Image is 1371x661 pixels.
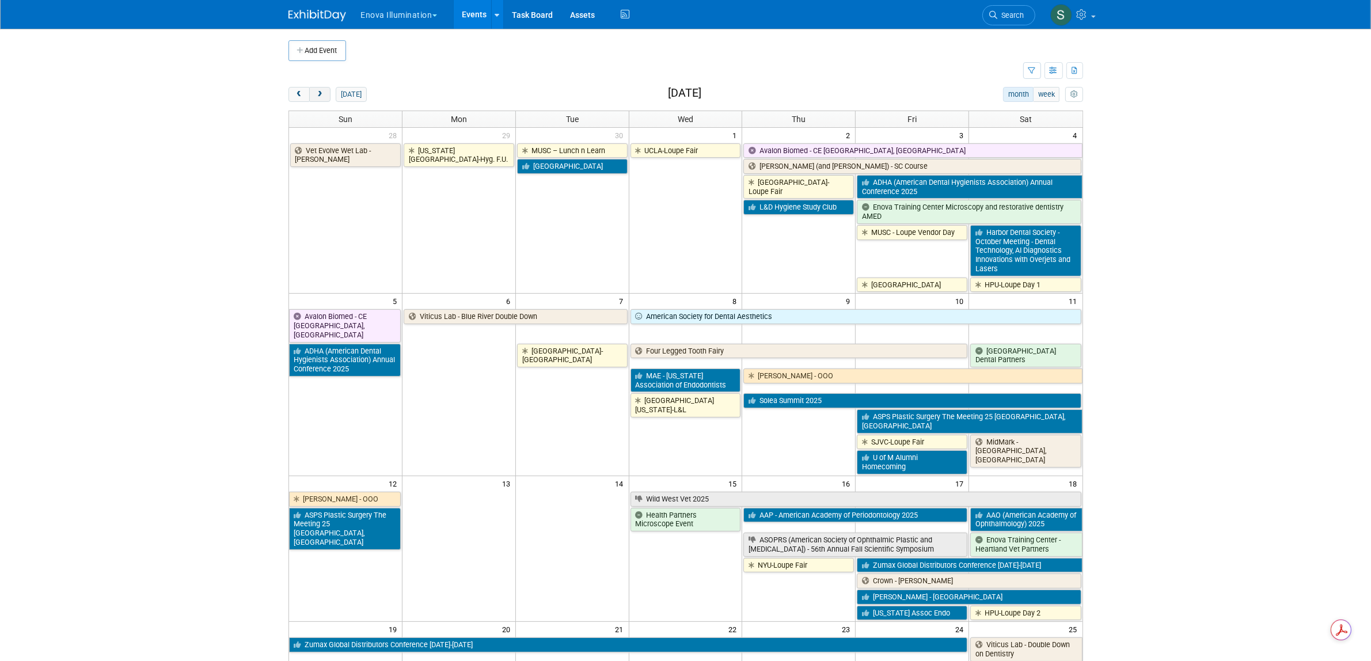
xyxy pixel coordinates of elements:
[857,175,1082,199] a: ADHA (American Dental Hygienists Association) Annual Conference 2025
[857,225,967,240] a: MUSC - Loupe Vendor Day
[1033,87,1059,102] button: week
[631,492,1081,507] a: Wild West Vet 2025
[907,115,917,124] span: Fri
[618,294,629,308] span: 7
[289,637,968,652] a: Zumax Global Distributors Conference [DATE]-[DATE]
[566,115,579,124] span: Tue
[404,309,628,324] a: Viticus Lab - Blue River Double Down
[857,278,967,292] a: [GEOGRAPHIC_DATA]
[970,344,1081,367] a: [GEOGRAPHIC_DATA] Dental Partners
[743,159,1081,174] a: [PERSON_NAME] (and [PERSON_NAME]) - SC Course
[451,115,467,124] span: Mon
[505,294,515,308] span: 6
[970,508,1082,531] a: AAO (American Academy of Ophthalmology) 2025
[857,590,1081,605] a: [PERSON_NAME] - [GEOGRAPHIC_DATA]
[288,10,346,21] img: ExhibitDay
[631,344,968,359] a: Four Legged Tooth Fairy
[743,393,1081,408] a: Solea Summit 2025
[954,622,969,636] span: 24
[288,87,310,102] button: prev
[501,622,515,636] span: 20
[501,128,515,142] span: 29
[857,558,1082,573] a: Zumax Global Distributors Conference [DATE]-[DATE]
[1068,294,1083,308] span: 11
[1065,87,1083,102] button: myCustomButton
[970,606,1081,621] a: HPU-Loupe Day 2
[1072,128,1083,142] span: 4
[743,200,854,215] a: L&D Hygiene Study Club
[289,508,401,550] a: ASPS Plastic Surgery The Meeting 25 [GEOGRAPHIC_DATA], [GEOGRAPHIC_DATA]
[517,143,628,158] a: MUSC – Lunch n Learn
[1070,91,1078,98] i: Personalize Calendar
[388,622,402,636] span: 19
[1003,87,1034,102] button: month
[998,11,1024,20] span: Search
[727,622,742,636] span: 22
[1068,622,1083,636] span: 25
[289,492,401,507] a: [PERSON_NAME] - OOO
[841,476,855,491] span: 16
[857,573,1081,588] a: Crown - [PERSON_NAME]
[1050,4,1072,26] img: Scott Green
[289,344,401,377] a: ADHA (American Dental Hygienists Association) Annual Conference 2025
[288,40,346,61] button: Add Event
[1068,476,1083,491] span: 18
[392,294,402,308] span: 5
[970,225,1081,276] a: Harbor Dental Society - October Meeting - Dental Technology, AI Diagnostics Innovations with Over...
[841,622,855,636] span: 23
[388,128,402,142] span: 28
[743,533,967,556] a: ASOPRS (American Society of Ophthalmic Plastic and [MEDICAL_DATA]) - 56th Annual Fall Scientific ...
[857,409,1082,433] a: ASPS Plastic Surgery The Meeting 25 [GEOGRAPHIC_DATA], [GEOGRAPHIC_DATA]
[954,476,969,491] span: 17
[631,393,741,417] a: [GEOGRAPHIC_DATA][US_STATE]-L&L
[857,200,1081,223] a: Enova Training Center Microscopy and restorative dentistry AMED
[982,5,1035,25] a: Search
[404,143,514,167] a: [US_STATE][GEOGRAPHIC_DATA]-Hyg. F.U.
[614,128,629,142] span: 30
[1020,115,1032,124] span: Sat
[845,294,855,308] span: 9
[743,558,854,573] a: NYU-Loupe Fair
[731,294,742,308] span: 8
[678,115,693,124] span: Wed
[614,476,629,491] span: 14
[309,87,331,102] button: next
[954,294,969,308] span: 10
[857,435,967,450] a: SJVC-Loupe Fair
[970,435,1081,468] a: MidMark - [GEOGRAPHIC_DATA], [GEOGRAPHIC_DATA]
[668,87,701,100] h2: [DATE]
[289,309,401,342] a: Avalon Biomed - CE [GEOGRAPHIC_DATA], [GEOGRAPHIC_DATA]
[388,476,402,491] span: 12
[970,278,1081,292] a: HPU-Loupe Day 1
[501,476,515,491] span: 13
[517,159,628,174] a: [GEOGRAPHIC_DATA]
[970,533,1082,556] a: Enova Training Center - Heartland Vet Partners
[631,508,741,531] a: Health Partners Microscope Event
[743,143,1082,158] a: Avalon Biomed - CE [GEOGRAPHIC_DATA], [GEOGRAPHIC_DATA]
[727,476,742,491] span: 15
[792,115,806,124] span: Thu
[857,606,967,621] a: [US_STATE] Assoc Endo
[336,87,366,102] button: [DATE]
[743,369,1082,383] a: [PERSON_NAME] - OOO
[631,369,741,392] a: MAE - [US_STATE] Association of Endodontists
[517,344,628,367] a: [GEOGRAPHIC_DATA]-[GEOGRAPHIC_DATA]
[731,128,742,142] span: 1
[743,175,854,199] a: [GEOGRAPHIC_DATA]-Loupe Fair
[743,508,967,523] a: AAP - American Academy of Periodontology 2025
[631,143,741,158] a: UCLA-Loupe Fair
[339,115,352,124] span: Sun
[614,622,629,636] span: 21
[970,637,1082,661] a: Viticus Lab - Double Down on Dentistry
[845,128,855,142] span: 2
[290,143,401,167] a: Vet Evolve Wet Lab - [PERSON_NAME]
[857,450,967,474] a: U of M Alumni Homecoming
[958,128,969,142] span: 3
[631,309,1081,324] a: American Society for Dental Aesthetics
